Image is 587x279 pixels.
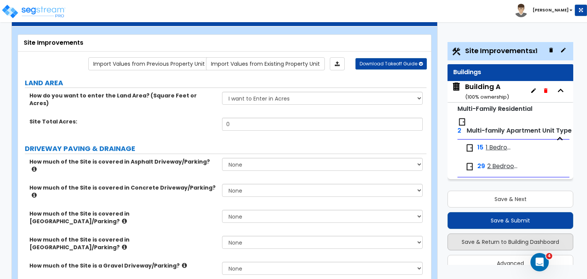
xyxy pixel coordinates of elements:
img: Construction.png [451,47,461,57]
a: Import the dynamic attribute values from previous properties. [88,57,210,70]
iframe: Intercom live chat [530,253,549,271]
div: Building A [465,82,509,101]
i: click for more info! [122,218,127,224]
span: Multi-family Apartment Unit Type [467,126,572,135]
span: 4 [546,253,552,259]
i: click for more info! [32,192,37,198]
span: 2 [457,126,461,135]
a: Import the dynamic attribute values from existing properties. [206,57,325,70]
div: Site Improvements [24,39,425,47]
small: Multi-Family Residential [457,104,532,113]
label: How much of the Site is a Gravel Driveway/Parking? [29,262,216,269]
i: click for more info! [182,263,187,268]
img: building.svg [451,82,461,92]
button: Save & Next [448,191,573,208]
i: click for more info! [122,244,127,250]
div: Buildings [453,68,568,77]
small: x1 [532,47,537,55]
label: Site Total Acres: [29,118,216,125]
label: How do you want to enter the Land Area? (Square Feet or Acres) [29,92,216,107]
img: door.png [465,143,474,152]
a: Import the dynamic attributes value through Excel sheet [330,57,345,70]
span: Site Improvements [465,46,537,55]
span: 29 [477,162,485,171]
label: How much of the Site is covered in [GEOGRAPHIC_DATA]/Parking? [29,210,216,225]
label: DRIVEWAY PAVING & DRAINAGE [25,144,426,154]
img: door.png [465,162,474,171]
label: LAND AREA [25,78,426,88]
b: [PERSON_NAME] [533,7,569,13]
img: door.png [457,117,467,127]
span: Download Takeoff Guide [360,60,417,67]
button: Download Takeoff Guide [355,58,427,70]
i: click for more info! [32,166,37,172]
img: avatar.png [514,4,528,17]
label: How much of the Site is covered in Concrete Driveway/Parking? [29,184,216,199]
button: Advanced [448,255,573,272]
span: 2 Bedroom 1 Bath [487,162,518,171]
button: Save & Return to Building Dashboard [448,234,573,250]
span: 15 [477,143,483,152]
small: ( 100 % ownership) [465,93,509,101]
span: Building A [451,82,509,101]
button: Save & Submit [448,212,573,229]
label: How much of the Site is covered in [GEOGRAPHIC_DATA]/Parking? [29,236,216,251]
img: logo_pro_r.png [1,4,66,19]
label: How much of the Site is covered in Asphalt Driveway/Parking? [29,158,216,173]
span: 1 Bedroom 1 Bath [486,143,512,152]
